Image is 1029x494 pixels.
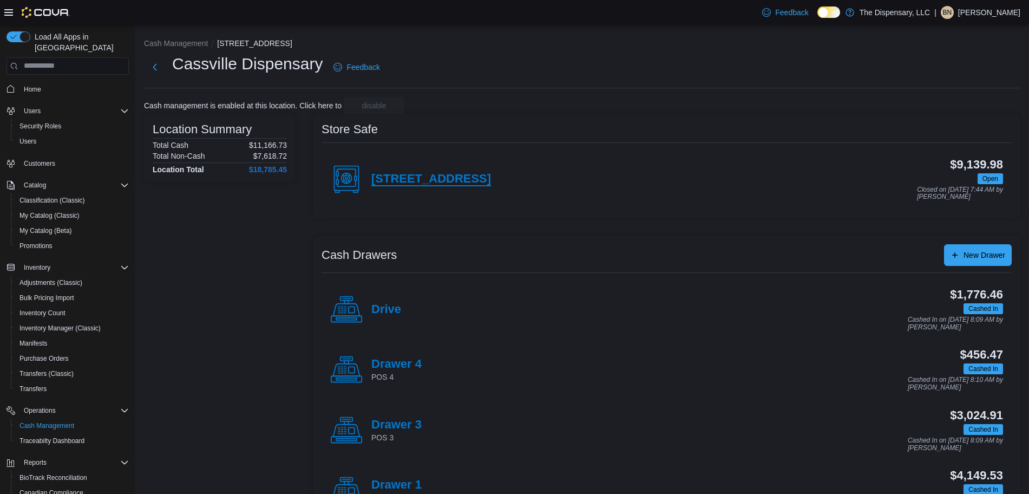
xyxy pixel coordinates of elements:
h3: $9,139.98 [950,158,1003,171]
button: Users [11,134,133,149]
button: Operations [19,404,60,417]
button: Reports [19,456,51,469]
button: Purchase Orders [11,351,133,366]
span: Adjustments (Classic) [15,276,129,289]
span: BioTrack Reconciliation [19,473,87,482]
img: Cova [22,7,70,18]
h3: Cash Drawers [322,249,397,262]
span: Purchase Orders [19,354,69,363]
button: My Catalog (Beta) [11,223,133,238]
span: Cashed In [964,424,1003,435]
span: Cashed In [968,425,998,434]
span: Transfers [19,385,47,393]
button: Inventory [19,261,55,274]
span: Feedback [775,7,808,18]
button: Reports [2,455,133,470]
p: Cashed In on [DATE] 8:09 AM by [PERSON_NAME] [908,437,1003,452]
span: Purchase Orders [15,352,129,365]
a: Users [15,135,41,148]
span: Catalog [19,179,129,192]
span: New Drawer [964,250,1005,261]
span: Transfers (Classic) [19,369,74,378]
p: POS 4 [371,372,422,382]
h6: Total Cash [153,141,188,149]
div: Benjamin Nichols [941,6,954,19]
span: My Catalog (Beta) [15,224,129,237]
span: Users [19,137,36,146]
span: Inventory Manager (Classic) [19,324,101,333]
a: Traceabilty Dashboard [15,434,89,447]
p: $11,166.73 [249,141,287,149]
h4: Drawer 3 [371,418,422,432]
span: My Catalog (Beta) [19,226,72,235]
span: Users [15,135,129,148]
span: Transfers (Classic) [15,367,129,380]
a: Bulk Pricing Import [15,291,78,304]
h3: $456.47 [960,348,1003,361]
span: Open [978,173,1003,184]
span: My Catalog (Classic) [19,211,80,220]
a: Home [19,83,45,96]
span: Catalog [24,181,46,190]
span: Traceabilty Dashboard [19,437,84,445]
p: The Dispensary, LLC [860,6,930,19]
button: Users [19,105,45,118]
button: Catalog [2,178,133,193]
button: Manifests [11,336,133,351]
a: Transfers [15,382,51,395]
a: Transfers (Classic) [15,367,78,380]
button: Adjustments (Classic) [11,275,133,290]
span: BioTrack Reconciliation [15,471,129,484]
h4: Drawer 1 [371,478,422,492]
button: Users [2,103,133,119]
button: Promotions [11,238,133,253]
button: disable [344,97,404,114]
span: Security Roles [19,122,61,131]
span: Inventory Manager (Classic) [15,322,129,335]
p: Closed on [DATE] 7:44 AM by [PERSON_NAME] [917,186,1003,201]
h3: Store Safe [322,123,378,136]
span: Inventory Count [19,309,65,317]
button: Inventory Manager (Classic) [11,321,133,336]
span: Customers [19,157,129,170]
span: Operations [19,404,129,417]
a: My Catalog (Beta) [15,224,76,237]
span: Transfers [15,382,129,395]
button: Cash Management [144,39,208,48]
span: Inventory [24,263,50,272]
button: Customers [2,155,133,171]
span: Operations [24,406,56,415]
p: [PERSON_NAME] [958,6,1020,19]
span: disable [362,100,386,111]
p: Cashed In on [DATE] 8:09 AM by [PERSON_NAME] [908,316,1003,331]
span: Cashed In [968,364,998,374]
p: $7,618.72 [253,152,287,160]
button: Transfers [11,381,133,396]
a: Manifests [15,337,51,350]
a: Adjustments (Classic) [15,276,87,289]
a: Cash Management [15,419,78,432]
span: Manifests [15,337,129,350]
span: Open [982,174,998,184]
button: BioTrack Reconciliation [11,470,133,485]
span: Inventory Count [15,307,129,320]
h3: $4,149.53 [950,469,1003,482]
button: Bulk Pricing Import [11,290,133,305]
a: My Catalog (Classic) [15,209,84,222]
button: My Catalog (Classic) [11,208,133,223]
h3: $1,776.46 [950,288,1003,301]
span: Cash Management [19,421,74,430]
a: Inventory Count [15,307,70,320]
span: Inventory [19,261,129,274]
span: Bulk Pricing Import [19,294,74,302]
h4: Drive [371,303,401,317]
span: Load All Apps in [GEOGRAPHIC_DATA] [30,31,129,53]
h4: [STREET_ADDRESS] [371,172,491,186]
h4: Location Total [153,165,204,174]
span: Users [24,107,41,115]
h3: $3,024.91 [950,409,1003,422]
span: Feedback [346,62,379,73]
a: Promotions [15,239,57,252]
span: Users [19,105,129,118]
h1: Cassville Dispensary [172,53,323,75]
